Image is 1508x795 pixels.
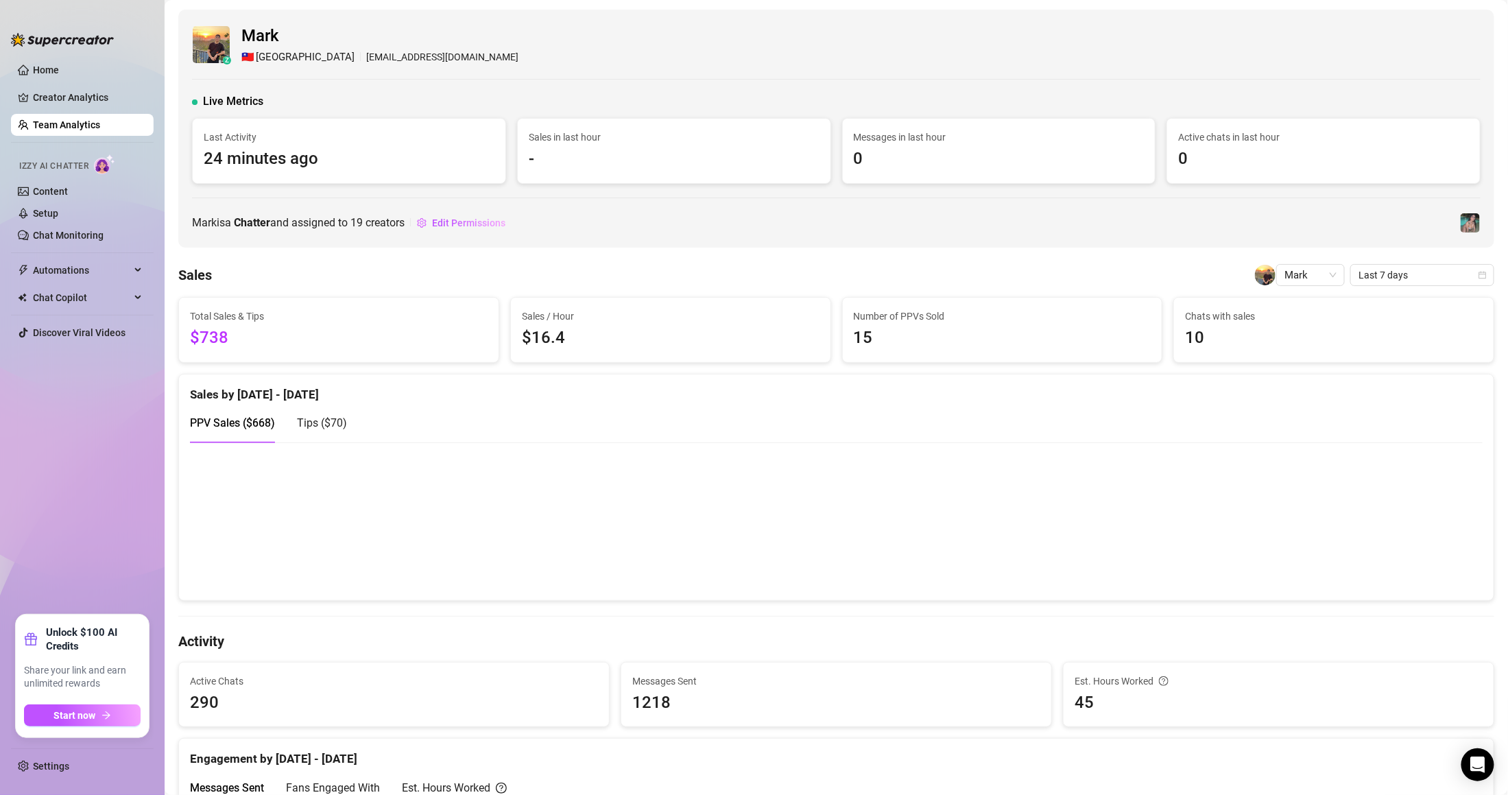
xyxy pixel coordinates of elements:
span: calendar [1479,271,1487,279]
span: - [529,146,819,172]
span: Total Sales & Tips [190,309,488,324]
span: Mark is a and assigned to creators [192,214,405,231]
img: Mark [193,26,230,63]
span: Last 7 days [1359,265,1486,285]
a: Content [33,186,68,197]
span: $738 [190,325,488,351]
b: Chatter [234,216,270,229]
span: 15 [854,325,1151,351]
img: logo-BBDzfeDw.svg [11,33,114,47]
img: Chat Copilot [18,293,27,302]
span: Active chats in last hour [1178,130,1469,145]
span: Sales / Hour [522,309,819,324]
span: Chats with sales [1185,309,1483,324]
span: $16.4 [522,325,819,351]
span: Share your link and earn unlimited rewards [24,664,141,691]
div: Engagement by [DATE] - [DATE] [190,739,1483,768]
span: Last Activity [204,130,494,145]
span: Messages Sent [632,674,1040,689]
img: AI Chatter [94,154,115,174]
span: 🇹🇼 [241,49,254,66]
span: question-circle [1159,674,1169,689]
span: setting [417,218,427,228]
a: Creator Analytics [33,86,143,108]
div: Open Intercom Messenger [1461,748,1494,781]
span: Tips ( $70 ) [297,416,347,429]
span: Active Chats [190,674,598,689]
span: Messages in last hour [854,130,1145,145]
div: z [223,56,231,64]
span: 1218 [632,690,1040,716]
div: Sales by [DATE] - [DATE] [190,375,1483,404]
span: [GEOGRAPHIC_DATA] [256,49,355,66]
span: 0 [1178,146,1469,172]
span: Automations [33,259,130,281]
h4: Sales [178,265,212,285]
a: Chat Monitoring [33,230,104,241]
span: Number of PPVs Sold [854,309,1151,324]
span: Chat Copilot [33,287,130,309]
span: 0 [854,146,1145,172]
span: 10 [1185,325,1483,351]
div: Est. Hours Worked [1075,674,1483,689]
a: Team Analytics [33,119,100,130]
span: gift [24,632,38,646]
span: Start now [54,710,96,721]
span: Sales in last hour [529,130,819,145]
span: 19 [350,216,363,229]
span: 290 [190,690,598,716]
div: [EMAIL_ADDRESS][DOMAIN_NAME] [241,49,518,66]
button: Edit Permissions [416,212,506,234]
a: Setup [33,208,58,219]
span: Fans Engaged With [286,781,380,794]
strong: Unlock $100 AI Credits [46,626,141,653]
h4: Activity [178,632,1494,651]
span: Mark [1284,265,1337,285]
span: Live Metrics [203,93,263,110]
a: Home [33,64,59,75]
span: 45 [1075,690,1483,716]
span: Edit Permissions [432,217,505,228]
span: thunderbolt [18,265,29,276]
img: Mark [1255,265,1276,285]
img: MJaee (VIP) [1461,213,1480,233]
a: Discover Viral Videos [33,327,125,338]
span: PPV Sales ( $668 ) [190,416,275,429]
span: Izzy AI Chatter [19,160,88,173]
span: Messages Sent [190,781,264,794]
span: Mark [241,23,518,49]
button: Start nowarrow-right [24,704,141,726]
span: 24 minutes ago [204,146,494,172]
a: Settings [33,761,69,772]
span: arrow-right [101,711,111,720]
